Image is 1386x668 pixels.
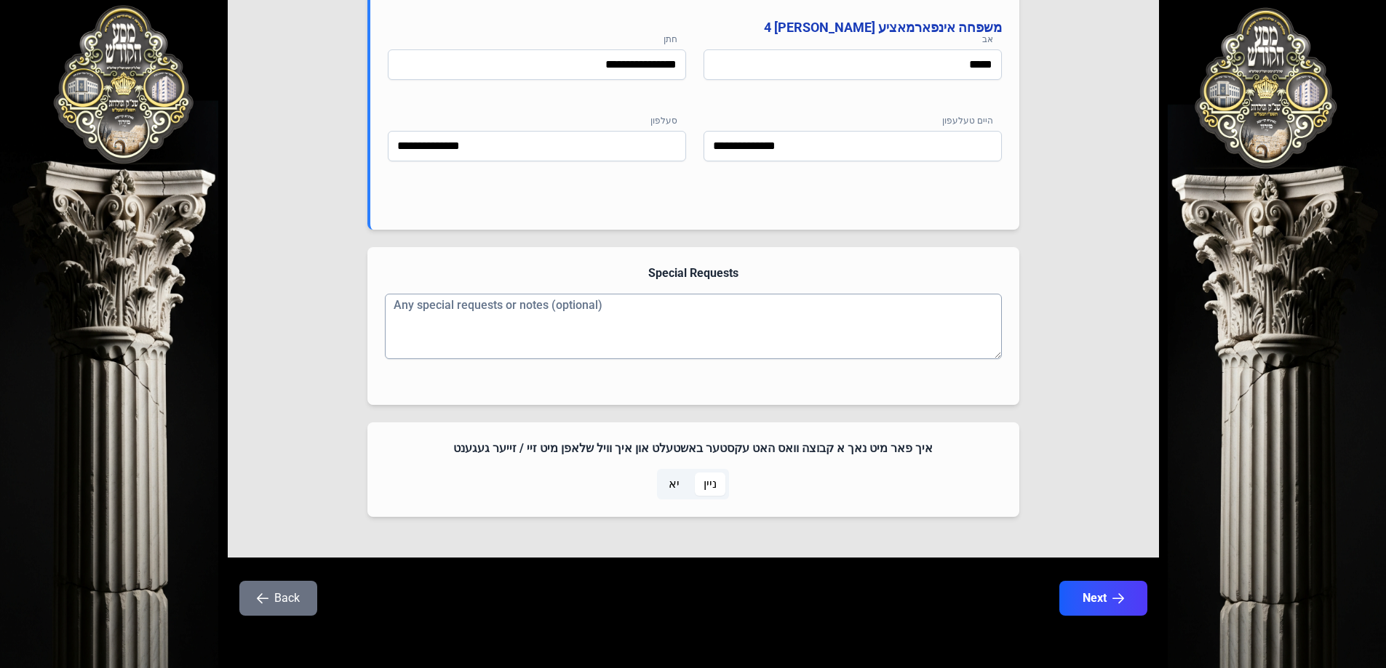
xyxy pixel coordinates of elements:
[657,469,692,499] p-togglebutton: יא
[385,440,1002,457] h4: איך פאר מיט נאך א קבוצה וואס האט עקסטער באשטעלט און איך וויל שלאפן מיט זיי / זייער געגענט
[1059,581,1147,616] button: Next
[669,475,680,493] span: יא
[239,581,317,616] button: Back
[692,469,729,499] p-togglebutton: ניין
[388,17,1002,38] h4: משפחה אינפארמאציע [PERSON_NAME] 4
[704,475,717,493] span: ניין
[385,265,1002,282] h4: Special Requests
